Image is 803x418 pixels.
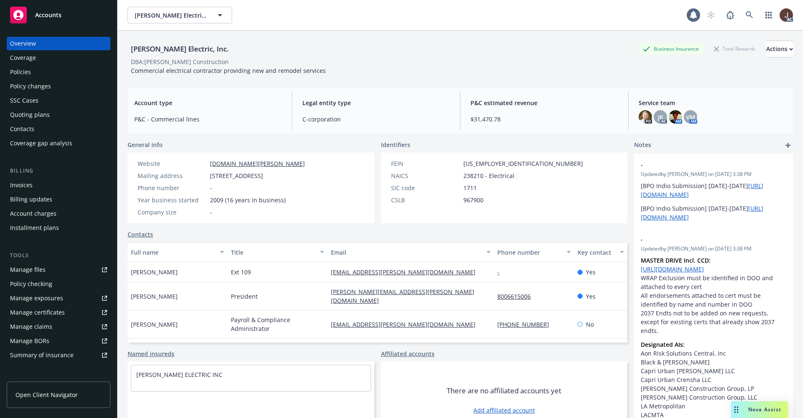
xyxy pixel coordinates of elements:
div: Phone number [497,248,561,257]
a: Switch app [760,7,777,23]
span: - [641,160,765,169]
span: 238210 - Electrical [463,171,514,180]
li: All endorsements attached to cert must be identified by name and number in DOO [641,291,786,309]
a: Search [741,7,758,23]
a: 8006615006 [497,292,537,300]
span: Updated by [PERSON_NAME] on [DATE] 3:38 PM [641,170,786,178]
div: DBA: [PERSON_NAME] Construction [131,57,229,66]
a: Manage BORs [7,334,110,348]
li: Black & [PERSON_NAME] [641,358,786,366]
span: Notes [634,140,651,150]
span: Service team [639,98,786,107]
a: Policies [7,65,110,79]
span: Identifiers [381,140,410,149]
a: Contacts [128,230,153,239]
div: Business Insurance [639,44,703,54]
span: Payroll & Compliance Administrator [231,315,324,333]
div: [PERSON_NAME] Electric, Inc. [128,44,232,54]
span: No [586,320,594,329]
p: [BPO Indio Submission] [DATE]-[DATE] [641,204,786,222]
a: [PHONE_NUMBER] [497,320,556,328]
img: photo [780,8,793,22]
span: President [231,292,258,301]
div: Email [331,248,481,257]
span: VM [686,113,695,121]
a: Billing updates [7,193,110,206]
button: Title [228,242,327,262]
a: Summary of insurance [7,348,110,362]
div: Quoting plans [10,108,50,121]
span: Open Client Navigator [15,390,78,399]
div: Policies [10,65,31,79]
span: [PERSON_NAME] Electric, Inc. [135,11,207,20]
div: Manage certificates [10,306,65,319]
div: Manage files [10,263,46,276]
div: Policy changes [10,80,51,93]
a: SSC Cases [7,94,110,107]
span: Yes [586,292,596,301]
span: There are no affiliated accounts yet [447,386,561,396]
span: Ext 109 [231,268,251,276]
div: Title [231,248,315,257]
p: [BPO Indio Submission] [DATE]-[DATE] [641,181,786,199]
div: Mailing address [138,171,207,180]
img: photo [639,110,652,124]
button: Key contact [574,242,627,262]
div: Installment plans [10,221,59,235]
div: SIC code [391,183,460,192]
a: [EMAIL_ADDRESS][PERSON_NAME][DOMAIN_NAME] [331,320,482,328]
span: - [210,208,212,217]
div: SSC Cases [10,94,38,107]
button: Phone number [494,242,574,262]
button: Email [327,242,494,262]
div: Policy checking [10,277,52,291]
span: Account type [134,98,282,107]
button: Full name [128,242,228,262]
button: Nova Assist [731,401,788,418]
span: P&C estimated revenue [471,98,618,107]
div: Manage exposures [10,292,63,305]
a: Named insureds [128,349,174,358]
span: $31,470.78 [471,115,618,124]
a: Coverage gap analysis [7,137,110,150]
span: Legal entity type [302,98,450,107]
span: [PERSON_NAME] [131,268,178,276]
p: 2037 Endts not to be added on new requests, except for existing certs that already show 2037 endts. [641,309,786,335]
a: Coverage [7,51,110,65]
a: Manage claims [7,320,110,333]
span: Yes [586,268,596,276]
a: [DOMAIN_NAME][PERSON_NAME] [210,160,305,168]
div: Year business started [138,196,207,204]
a: Report a Bug [722,7,739,23]
div: Overview [10,37,36,50]
div: Total Rewards [710,44,760,54]
div: CSLB [391,196,460,204]
a: Affiliated accounts [381,349,435,358]
li: Capri Urban [PERSON_NAME] LLC [641,366,786,375]
span: [PERSON_NAME] [131,320,178,329]
a: add [783,140,793,150]
li: LA Metropolitan [641,402,786,410]
strong: MASTER DRIVE Incl. CCD: [641,256,711,264]
span: Manage exposures [7,292,110,305]
span: 967900 [463,196,483,204]
span: - [641,235,765,244]
span: [US_EMPLOYER_IDENTIFICATION_NUMBER] [463,159,583,168]
div: NAICS [391,171,460,180]
a: Manage certificates [7,306,110,319]
div: Full name [131,248,215,257]
div: Coverage [10,51,36,65]
span: - [210,183,212,192]
a: Installment plans [7,221,110,235]
div: Website [138,159,207,168]
button: Actions [766,41,793,57]
div: Key contact [578,248,615,257]
span: [STREET_ADDRESS] [210,171,263,180]
button: [PERSON_NAME] Electric, Inc. [128,7,232,23]
a: [PERSON_NAME] ELECTRIC INC [136,371,222,379]
span: P&C - Commercial lines [134,115,282,124]
li: Capri Urban Crensha LLC [641,375,786,384]
strong: Designated AIs: [641,341,685,348]
a: Contacts [7,122,110,136]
